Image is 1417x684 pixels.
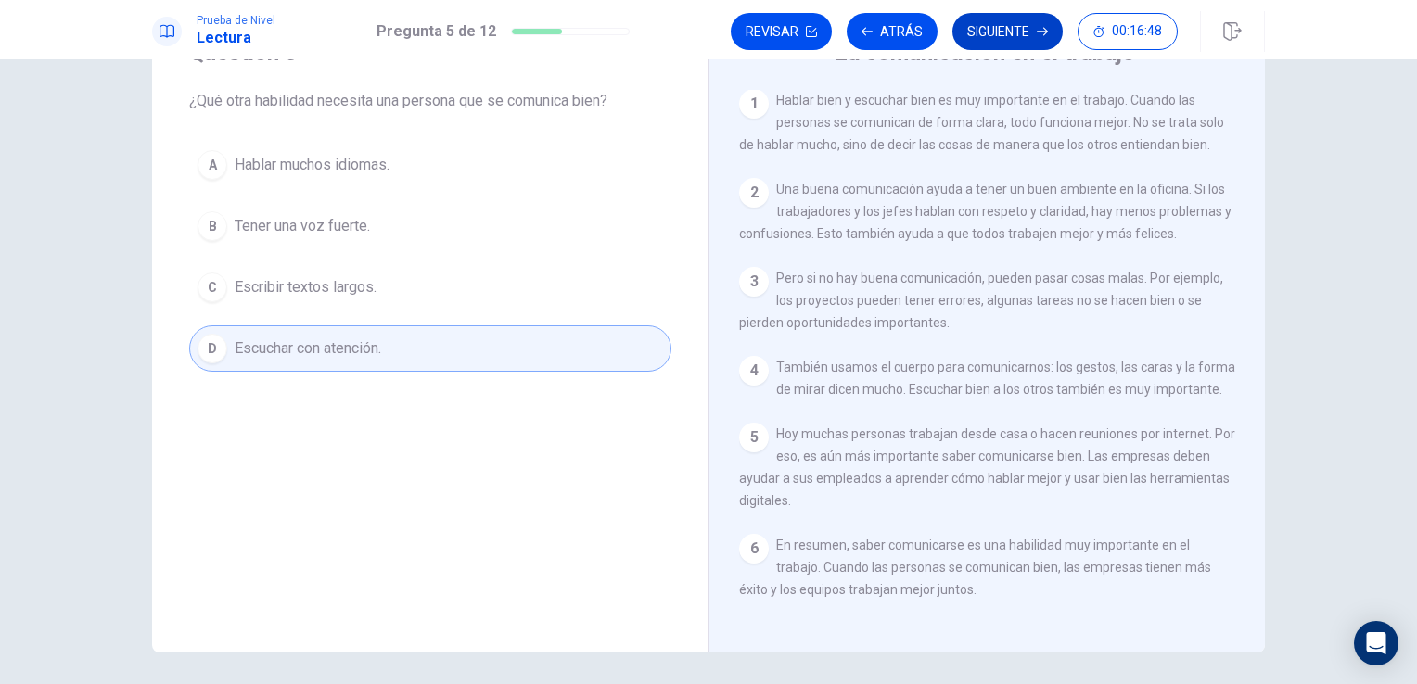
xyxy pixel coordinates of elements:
[1112,24,1162,39] span: 00:16:48
[197,27,275,49] h1: Lectura
[235,337,381,360] span: Escuchar con atención.
[739,426,1235,508] span: Hoy muchas personas trabajan desde casa o hacen reuniones por internet. Por eso, es aún más impor...
[198,334,227,363] div: D
[1078,13,1178,50] button: 00:16:48
[739,534,769,564] div: 6
[952,13,1063,50] button: Siguiente
[377,20,496,43] h1: Pregunta 5 de 12
[235,276,377,298] span: Escribir textos largos.
[235,215,370,237] span: Tener una voz fuerte.
[739,178,769,208] div: 2
[197,14,275,27] span: Prueba de Nivel
[731,13,832,50] button: Revisar
[739,356,769,386] div: 4
[739,182,1232,241] span: Una buena comunicación ayuda a tener un buen ambiente en la oficina. Si los trabajadores y los je...
[189,203,671,249] button: BTener una voz fuerte.
[776,360,1235,397] span: También usamos el cuerpo para comunicarnos: los gestos, las caras y la forma de mirar dicen mucho...
[739,267,769,297] div: 3
[198,272,227,302] div: C
[739,423,769,452] div: 5
[739,89,769,119] div: 1
[198,211,227,241] div: B
[847,13,938,50] button: Atrás
[189,325,671,372] button: DEscuchar con atención.
[189,142,671,188] button: AHablar muchos idiomas.
[1354,621,1398,665] div: Open Intercom Messenger
[189,90,671,112] span: ¿Qué otra habilidad necesita una persona que se comunica bien?
[235,154,389,176] span: Hablar muchos idiomas.
[189,264,671,310] button: CEscribir textos largos.
[739,271,1223,330] span: Pero si no hay buena comunicación, pueden pasar cosas malas. Por ejemplo, los proyectos pueden te...
[739,538,1211,597] span: En resumen, saber comunicarse es una habilidad muy importante en el trabajo. Cuando las personas ...
[739,93,1224,152] span: Hablar bien y escuchar bien es muy importante en el trabajo. Cuando las personas se comunican de ...
[198,150,227,180] div: A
